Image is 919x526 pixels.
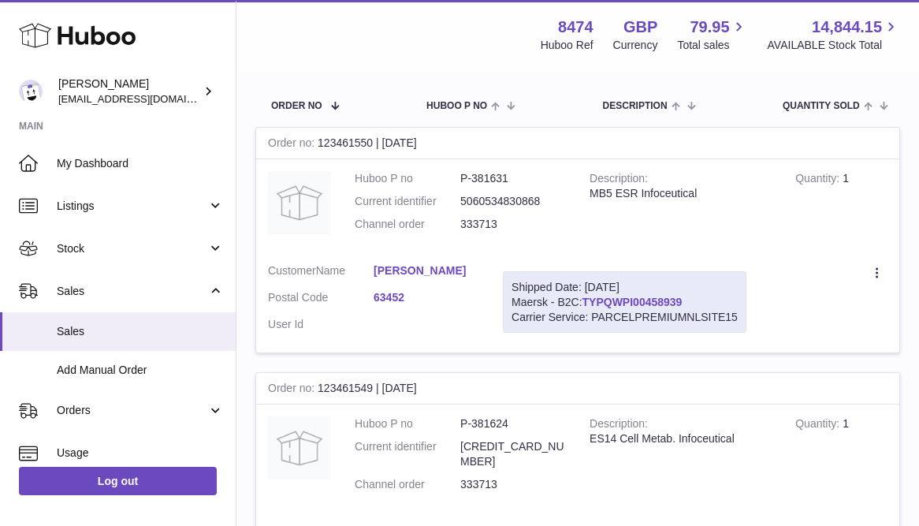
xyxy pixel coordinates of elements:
div: [PERSON_NAME] [58,76,200,106]
dt: Huboo P no [355,171,460,186]
img: no-photo.jpg [268,171,331,234]
span: 14,844.15 [812,17,882,38]
span: Sales [57,324,224,339]
a: Log out [19,467,217,495]
span: Total sales [677,38,747,53]
a: 63452 [374,290,479,305]
div: ES14 Cell Metab. Infoceutical [590,431,772,446]
span: Listings [57,199,207,214]
div: Maersk - B2C: [503,271,746,334]
dt: Current identifier [355,194,460,209]
div: Carrier Service: PARCELPREMIUMNLSITE15 [512,310,738,325]
strong: Description [590,417,648,434]
dt: Postal Code [268,290,374,309]
dt: Name [268,263,374,282]
td: 1 [783,405,899,512]
a: [PERSON_NAME] [374,263,479,278]
div: Currency [613,38,658,53]
dd: 333713 [460,477,566,492]
span: AVAILABLE Stock Total [767,38,900,53]
dd: [CREDIT_CARD_NUMBER] [460,439,566,469]
span: My Dashboard [57,156,224,171]
div: 123461549 | [DATE] [256,373,899,405]
strong: Quantity [795,417,843,434]
span: Orders [57,403,207,418]
dt: Current identifier [355,439,460,469]
dd: 5060534830868 [460,194,566,209]
dt: User Id [268,317,374,332]
div: MB5 ESR Infoceutical [590,186,772,201]
span: Order No [271,101,322,111]
dt: Channel order [355,477,460,492]
strong: GBP [623,17,657,38]
span: Stock [57,241,207,256]
div: 123461550 | [DATE] [256,128,899,159]
span: Sales [57,284,207,299]
dt: Huboo P no [355,416,460,431]
strong: 8474 [558,17,593,38]
span: Quantity Sold [783,101,860,111]
dd: 333713 [460,217,566,232]
div: Huboo Ref [541,38,593,53]
img: orders@neshealth.com [19,80,43,103]
a: 14,844.15 AVAILABLE Stock Total [767,17,900,53]
span: Description [602,101,667,111]
dt: Channel order [355,217,460,232]
a: TYPQWPI00458939 [582,296,682,308]
td: 1 [783,159,899,252]
span: Customer [268,264,316,277]
strong: Order no [268,382,318,398]
span: 79.95 [690,17,729,38]
strong: Quantity [795,172,843,188]
span: Add Manual Order [57,363,224,378]
dd: P-381624 [460,416,566,431]
strong: Description [590,172,648,188]
dd: P-381631 [460,171,566,186]
span: [EMAIL_ADDRESS][DOMAIN_NAME] [58,92,232,105]
strong: Order no [268,136,318,153]
span: Usage [57,446,224,461]
span: Huboo P no [426,101,487,111]
a: 79.95 Total sales [677,17,747,53]
img: no-photo.jpg [268,416,331,479]
div: Shipped Date: [DATE] [512,280,738,295]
